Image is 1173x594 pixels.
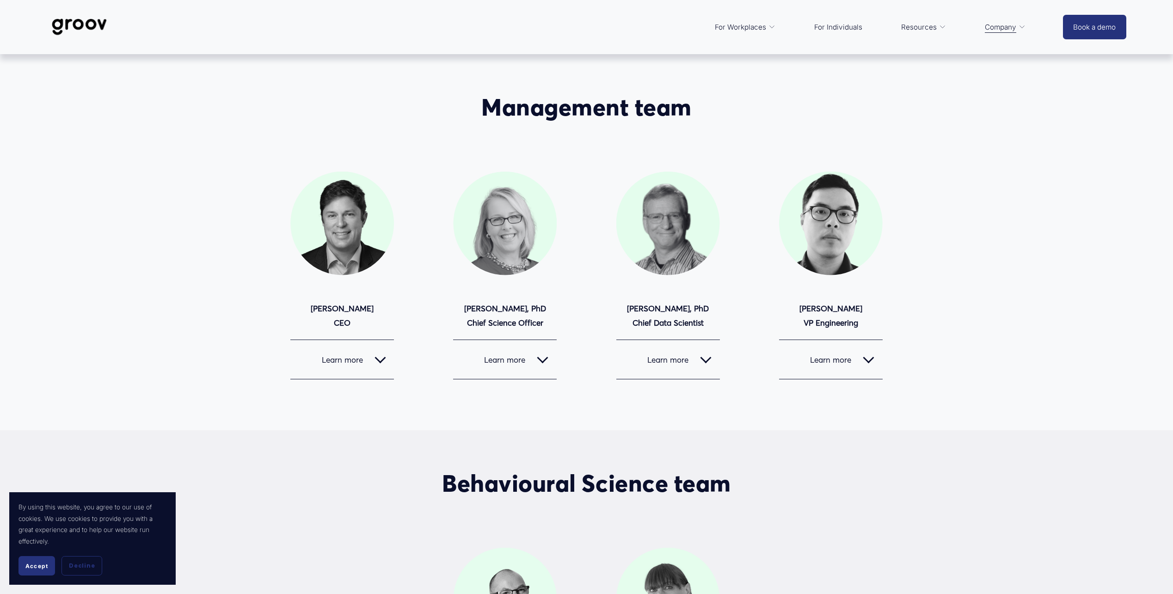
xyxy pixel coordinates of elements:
[461,355,537,365] span: Learn more
[453,340,557,379] button: Learn more
[9,492,176,585] section: Cookie banner
[464,303,546,328] strong: [PERSON_NAME], PhD Chief Science Officer
[810,16,867,38] a: For Individuals
[299,355,375,365] span: Learn more
[980,16,1031,38] a: folder dropdown
[985,21,1016,34] span: Company
[897,16,951,38] a: folder dropdown
[290,340,394,379] button: Learn more
[710,16,780,38] a: folder dropdown
[47,12,112,42] img: Groov | Workplace Science Platform | Unlock Performance | Drive Results
[901,21,937,34] span: Resources
[627,303,709,328] strong: [PERSON_NAME], PhD Chief Data Scientist
[616,340,720,379] button: Learn more
[345,469,829,497] h2: Behavioural Science team
[787,355,863,365] span: Learn more
[799,303,862,328] strong: [PERSON_NAME] VP Engineering
[311,303,374,328] strong: [PERSON_NAME] CEO
[25,563,48,569] span: Accept
[264,93,910,121] h2: Management team
[61,556,102,575] button: Decline
[18,556,55,575] button: Accept
[1063,15,1126,39] a: Book a demo
[625,355,700,365] span: Learn more
[779,340,883,379] button: Learn more
[69,562,95,570] span: Decline
[18,501,166,547] p: By using this website, you agree to our use of cookies. We use cookies to provide you with a grea...
[715,21,766,34] span: For Workplaces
